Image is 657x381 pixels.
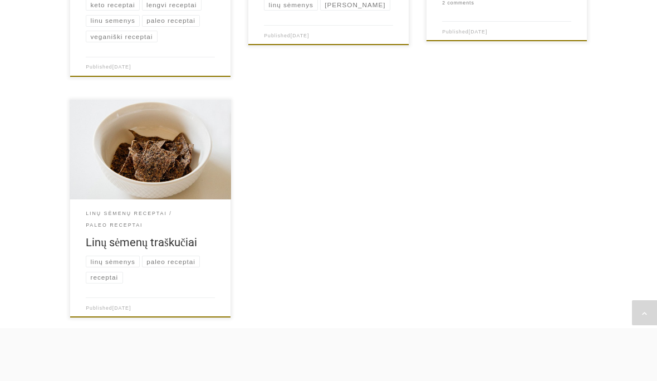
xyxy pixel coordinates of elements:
a: Linų sėmenų traškučiai [86,236,197,249]
span: veganiški receptai [90,33,153,40]
a: linu semenys [86,15,140,27]
span: [PERSON_NAME] [325,1,385,8]
a: Linų sėmenų receptai [86,208,167,219]
a: paleo receptai [142,256,200,267]
span: paleo receptai [146,17,195,24]
a: paleo receptai [142,15,200,27]
a: Paleo receptai [86,219,143,231]
span: linu semenys [90,17,135,24]
span: lengvi receptai [146,1,197,8]
a: veganiški receptai [86,31,157,42]
span: receptai [90,273,118,281]
div: Published [259,32,313,40]
a: [DATE] [469,29,488,35]
a: linų sėmenys [86,256,140,267]
div: Published [438,28,492,36]
span: Paleo receptai [86,222,143,228]
div: Published [81,304,135,312]
iframe: Advertisement [126,328,531,378]
span: paleo receptai [146,258,195,265]
span: keto receptai [90,1,135,8]
span: linų sėmenys [268,1,313,8]
span: linų sėmenys [90,258,135,265]
span: Linų sėmenų receptai [86,211,167,216]
a: [DATE] [112,64,131,70]
a: [DATE] [112,305,131,311]
a: receptai [86,272,122,284]
div: Published [81,63,135,72]
a: [DATE] [291,33,310,38]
